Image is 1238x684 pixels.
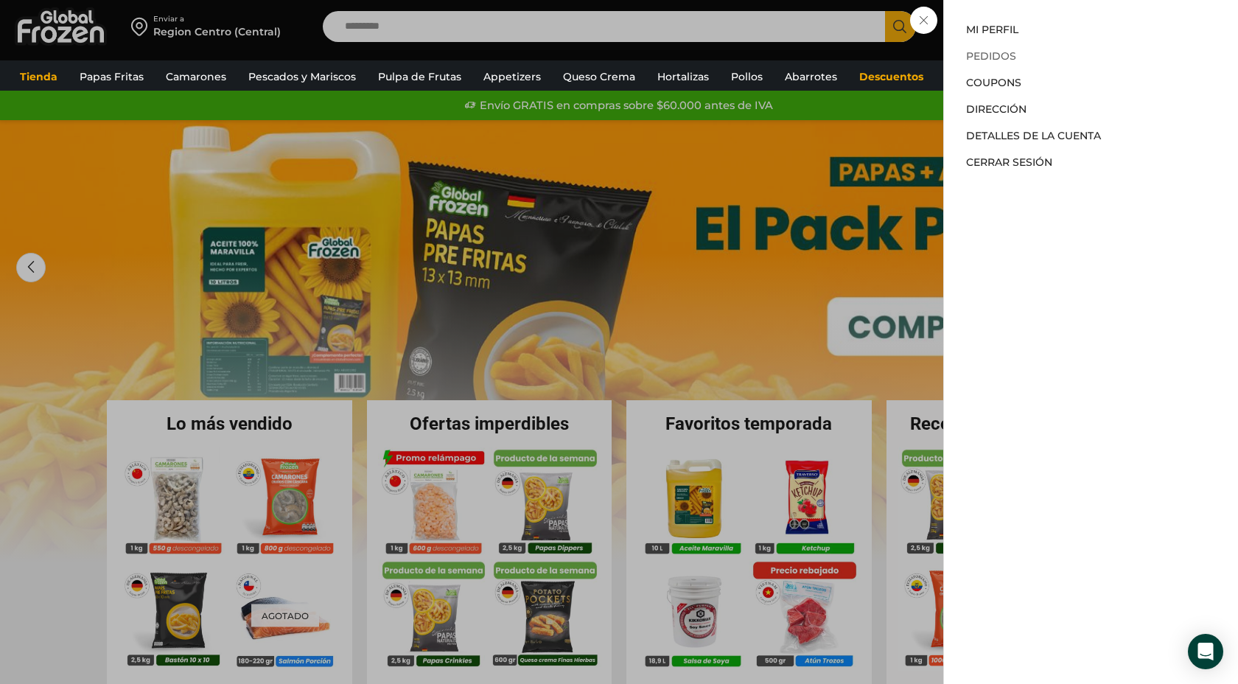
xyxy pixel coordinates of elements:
[966,76,1021,89] a: Coupons
[241,63,363,91] a: Pescados y Mariscos
[852,63,931,91] a: Descuentos
[966,49,1016,63] a: Pedidos
[966,129,1101,142] a: Detalles de la cuenta
[966,156,1052,169] a: Cerrar sesión
[72,63,151,91] a: Papas Fritas
[777,63,844,91] a: Abarrotes
[158,63,234,91] a: Camarones
[13,63,65,91] a: Tienda
[650,63,716,91] a: Hortalizas
[966,23,1018,36] a: Mi perfil
[966,102,1027,116] a: Dirección
[476,63,548,91] a: Appetizers
[1188,634,1223,669] div: Open Intercom Messenger
[724,63,770,91] a: Pollos
[371,63,469,91] a: Pulpa de Frutas
[556,63,643,91] a: Queso Crema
